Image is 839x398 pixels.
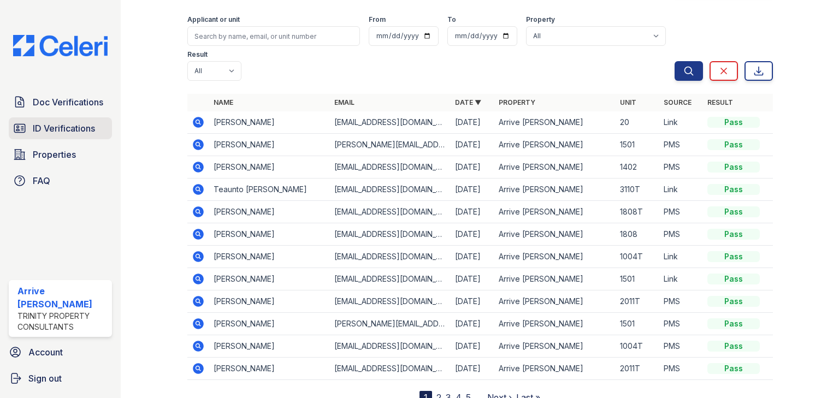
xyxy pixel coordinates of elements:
div: Arrive [PERSON_NAME] [17,284,108,311]
td: Arrive [PERSON_NAME] [494,179,615,201]
div: Trinity Property Consultants [17,311,108,332]
td: [DATE] [451,290,494,313]
div: Pass [707,139,760,150]
a: Email [334,98,354,106]
td: [EMAIL_ADDRESS][DOMAIN_NAME] [330,223,451,246]
td: PMS [659,335,703,358]
td: Link [659,246,703,268]
td: PMS [659,201,703,223]
div: Pass [707,206,760,217]
td: PMS [659,290,703,313]
td: [EMAIL_ADDRESS][DOMAIN_NAME] [330,156,451,179]
a: Source [664,98,692,106]
label: To [447,15,456,24]
td: [PERSON_NAME] [209,134,330,156]
div: Pass [707,229,760,240]
td: 2011T [616,358,659,380]
td: [PERSON_NAME] [209,156,330,179]
div: Pass [707,117,760,128]
td: Arrive [PERSON_NAME] [494,201,615,223]
td: Arrive [PERSON_NAME] [494,335,615,358]
td: 1501 [616,313,659,335]
td: Arrive [PERSON_NAME] [494,358,615,380]
td: [DATE] [451,223,494,246]
a: Name [214,98,233,106]
td: [PERSON_NAME] [209,201,330,223]
div: Pass [707,318,760,329]
td: [EMAIL_ADDRESS][DOMAIN_NAME] [330,268,451,290]
td: 1501 [616,268,659,290]
td: [PERSON_NAME] [209,290,330,313]
td: Arrive [PERSON_NAME] [494,290,615,313]
div: Pass [707,184,760,195]
td: [DATE] [451,313,494,335]
td: [PERSON_NAME] [209,268,330,290]
td: Link [659,179,703,201]
td: PMS [659,358,703,380]
td: [PERSON_NAME] [209,313,330,335]
span: Account [28,346,63,359]
td: [EMAIL_ADDRESS][DOMAIN_NAME] [330,111,451,134]
td: 1808 [616,223,659,246]
div: Pass [707,296,760,307]
div: Pass [707,251,760,262]
td: 1808T [616,201,659,223]
a: Result [707,98,733,106]
td: [EMAIL_ADDRESS][DOMAIN_NAME] [330,246,451,268]
div: Pass [707,274,760,284]
a: Property [499,98,535,106]
img: CE_Logo_Blue-a8612792a0a2168367f1c8372b55b34899dd931a85d93a1a3d3e32e68fde9ad4.png [4,35,116,56]
td: [DATE] [451,156,494,179]
td: [DATE] [451,335,494,358]
td: [DATE] [451,358,494,380]
td: [PERSON_NAME] [209,358,330,380]
td: [EMAIL_ADDRESS][DOMAIN_NAME] [330,290,451,313]
td: PMS [659,313,703,335]
td: PMS [659,223,703,246]
td: [DATE] [451,134,494,156]
td: Arrive [PERSON_NAME] [494,268,615,290]
td: 20 [616,111,659,134]
td: [PERSON_NAME][EMAIL_ADDRESS][PERSON_NAME][DOMAIN_NAME] [330,134,451,156]
a: Properties [9,144,112,165]
td: Arrive [PERSON_NAME] [494,156,615,179]
td: [DATE] [451,179,494,201]
a: Sign out [4,367,116,389]
td: 3110T [616,179,659,201]
td: [PERSON_NAME] [209,223,330,246]
td: Arrive [PERSON_NAME] [494,313,615,335]
label: From [369,15,386,24]
td: 1402 [616,156,659,179]
td: [DATE] [451,246,494,268]
a: Unit [620,98,636,106]
td: [EMAIL_ADDRESS][DOMAIN_NAME] [330,335,451,358]
a: Account [4,341,116,363]
td: Arrive [PERSON_NAME] [494,134,615,156]
div: Pass [707,162,760,173]
td: 2011T [616,290,659,313]
td: [DATE] [451,111,494,134]
td: PMS [659,156,703,179]
label: Applicant or unit [187,15,240,24]
td: Link [659,111,703,134]
td: 1501 [616,134,659,156]
td: Arrive [PERSON_NAME] [494,246,615,268]
td: Arrive [PERSON_NAME] [494,111,615,134]
div: Pass [707,341,760,352]
td: [PERSON_NAME][EMAIL_ADDRESS][DOMAIN_NAME] [330,313,451,335]
td: [DATE] [451,201,494,223]
a: Date ▼ [455,98,481,106]
span: ID Verifications [33,122,95,135]
span: Properties [33,148,76,161]
div: Pass [707,363,760,374]
td: [PERSON_NAME] [209,246,330,268]
a: FAQ [9,170,112,192]
td: 1004T [616,246,659,268]
td: [PERSON_NAME] [209,111,330,134]
td: 1004T [616,335,659,358]
td: PMS [659,134,703,156]
label: Result [187,50,208,59]
span: Doc Verifications [33,96,103,109]
td: [DATE] [451,268,494,290]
